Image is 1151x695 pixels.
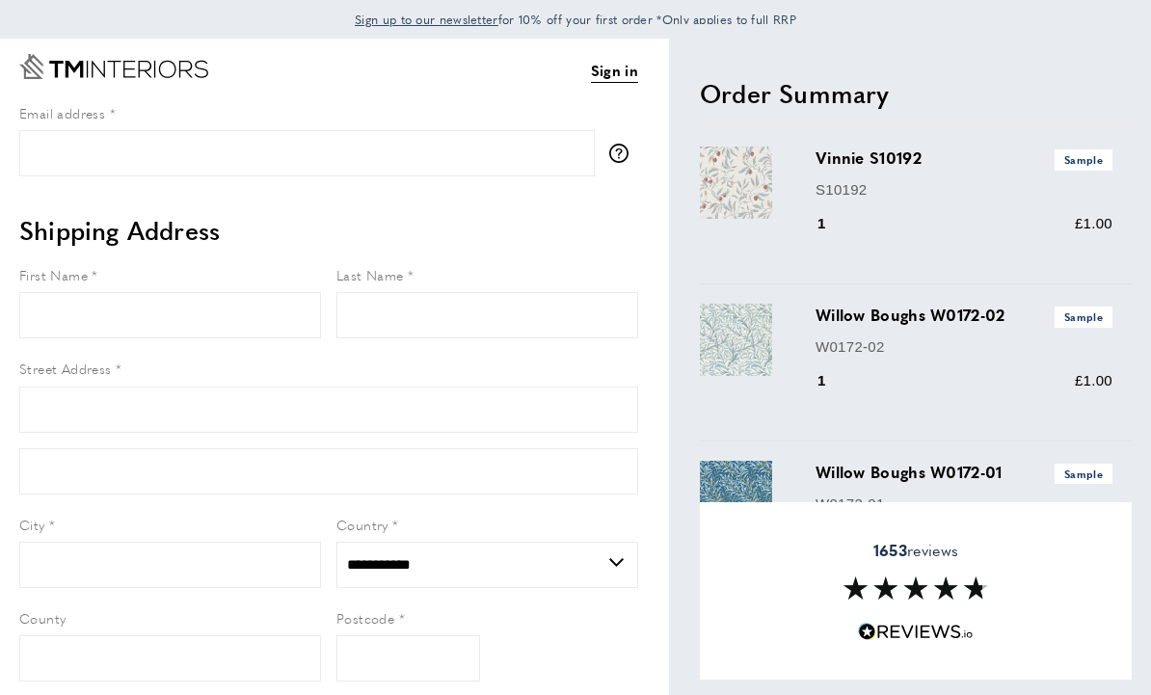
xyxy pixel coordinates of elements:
span: City [19,515,45,534]
img: Reviews.io 5 stars [858,623,974,641]
img: Willow Boughs W0172-01 [700,461,772,533]
span: Sign up to our newsletter [355,11,498,28]
p: W0172-02 [816,335,1112,359]
span: Sample [1055,149,1112,170]
span: Country [336,515,388,534]
img: Reviews section [843,576,988,600]
span: Email address [19,103,105,122]
a: Sign up to our newsletter [355,10,498,29]
span: Postcode [336,608,394,628]
div: 1 [816,212,853,235]
span: £1.00 [1075,372,1112,388]
p: S10192 [816,178,1112,201]
span: for 10% off your first order *Only applies to full RRP [355,11,796,28]
span: reviews [873,541,958,560]
h3: Willow Boughs W0172-02 [816,304,1112,327]
button: More information [609,144,638,163]
strong: 1653 [873,539,907,561]
span: Sample [1055,464,1112,484]
span: First Name [19,265,88,284]
h3: Willow Boughs W0172-01 [816,461,1112,484]
p: W0172-01 [816,493,1112,516]
span: County [19,608,66,628]
h2: Shipping Address [19,213,638,248]
h3: Vinnie S10192 [816,147,1112,170]
span: Sample [1055,307,1112,327]
span: Street Address [19,359,112,378]
a: Go to Home page [19,54,208,79]
span: £1.00 [1075,215,1112,231]
img: Willow Boughs W0172-02 [700,304,772,376]
div: 1 [816,369,853,392]
h2: Order Summary [700,76,1132,111]
a: Sign in [591,59,638,83]
span: Last Name [336,265,404,284]
img: Vinnie S10192 [700,147,772,219]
